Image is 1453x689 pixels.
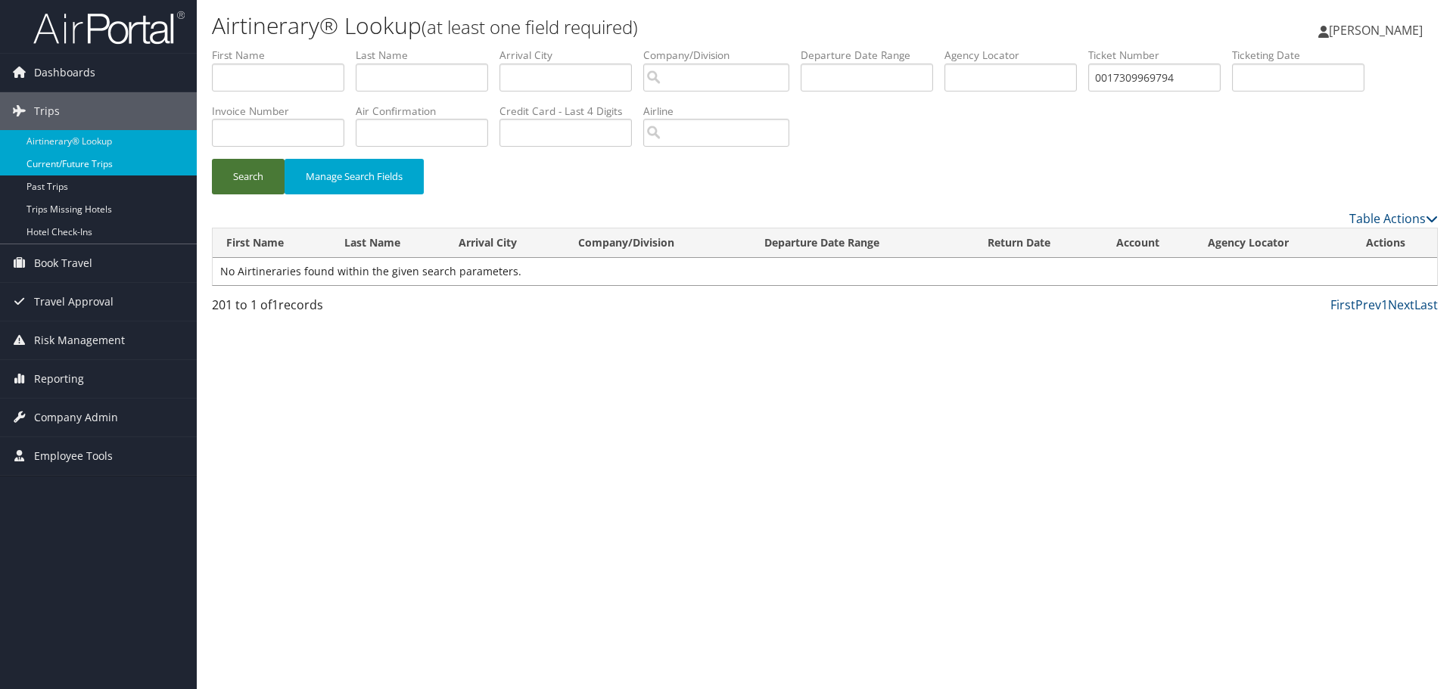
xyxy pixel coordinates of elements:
small: (at least one field required) [422,14,638,39]
span: Reporting [34,360,84,398]
span: Book Travel [34,244,92,282]
span: Risk Management [34,321,125,359]
label: Airline [643,104,801,119]
th: Arrival City: activate to sort column ascending [445,228,565,258]
a: 1 [1381,296,1388,313]
span: Company Admin [34,399,118,436]
label: First Name [212,48,356,63]
span: Trips [34,92,60,130]
a: Table Actions [1349,210,1438,227]
h1: Airtinerary® Lookup [212,10,1029,42]
label: Departure Date Range [801,48,944,63]
label: Air Confirmation [356,104,499,119]
label: Company/Division [643,48,801,63]
th: Departure Date Range: activate to sort column descending [751,228,974,258]
span: 1 [272,296,278,313]
th: Actions [1352,228,1437,258]
td: No Airtineraries found within the given search parameters. [213,258,1437,285]
label: Arrival City [499,48,643,63]
button: Search [212,159,285,194]
img: airportal-logo.png [33,10,185,45]
th: Agency Locator: activate to sort column ascending [1194,228,1352,258]
label: Last Name [356,48,499,63]
label: Credit Card - Last 4 Digits [499,104,643,119]
a: [PERSON_NAME] [1318,8,1438,53]
th: Account: activate to sort column ascending [1103,228,1194,258]
a: Last [1414,296,1438,313]
th: Company/Division [565,228,750,258]
a: First [1330,296,1355,313]
div: 201 to 1 of records [212,296,502,321]
label: Ticketing Date [1232,48,1376,63]
span: [PERSON_NAME] [1329,22,1423,39]
th: Last Name: activate to sort column ascending [331,228,446,258]
th: First Name: activate to sort column ascending [213,228,331,258]
a: Prev [1355,296,1381,313]
span: Dashboards [34,54,95,92]
span: Employee Tools [34,437,113,475]
a: Next [1388,296,1414,313]
label: Ticket Number [1088,48,1232,63]
button: Manage Search Fields [285,159,424,194]
label: Invoice Number [212,104,356,119]
th: Return Date: activate to sort column ascending [974,228,1103,258]
label: Agency Locator [944,48,1088,63]
span: Travel Approval [34,283,114,321]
